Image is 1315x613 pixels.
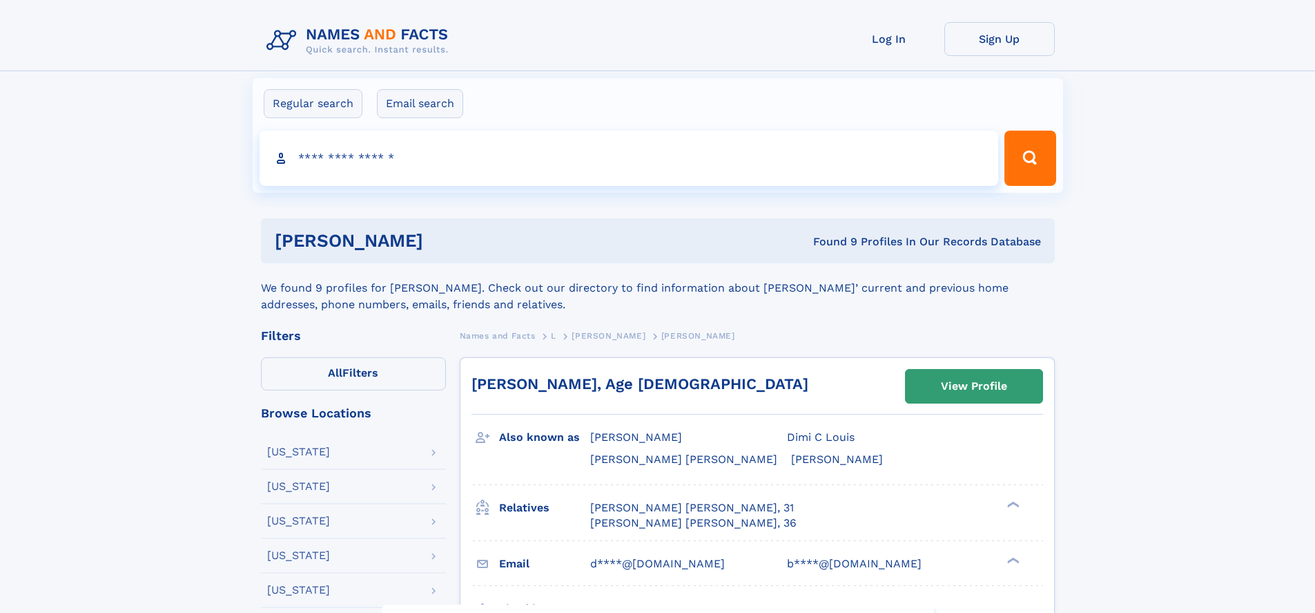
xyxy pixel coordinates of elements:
[787,431,855,444] span: Dimi C Louis
[499,496,590,520] h3: Relatives
[261,407,446,419] div: Browse Locations
[1004,500,1020,509] div: ❯
[499,552,590,576] h3: Email
[261,357,446,390] label: Filters
[264,89,362,118] label: Regular search
[267,446,330,458] div: [US_STATE]
[944,22,1055,56] a: Sign Up
[906,370,1042,403] a: View Profile
[834,22,944,56] a: Log In
[1004,131,1055,186] button: Search Button
[1004,556,1020,565] div: ❯
[328,366,342,379] span: All
[261,263,1055,313] div: We found 9 profiles for [PERSON_NAME]. Check out our directory to find information about [PERSON_...
[941,370,1007,402] div: View Profile
[551,327,556,344] a: L
[460,327,536,344] a: Names and Facts
[572,327,645,344] a: [PERSON_NAME]
[377,89,463,118] label: Email search
[791,453,883,466] span: [PERSON_NAME]
[260,131,999,186] input: search input
[618,234,1041,249] div: Found 9 Profiles In Our Records Database
[590,516,797,531] a: [PERSON_NAME] [PERSON_NAME], 36
[590,500,794,516] a: [PERSON_NAME] [PERSON_NAME], 31
[267,516,330,527] div: [US_STATE]
[499,426,590,449] h3: Also known as
[471,375,808,393] a: [PERSON_NAME], Age [DEMOGRAPHIC_DATA]
[590,453,777,466] span: [PERSON_NAME] [PERSON_NAME]
[572,331,645,341] span: [PERSON_NAME]
[551,331,556,341] span: L
[661,331,735,341] span: [PERSON_NAME]
[267,550,330,561] div: [US_STATE]
[267,585,330,596] div: [US_STATE]
[261,330,446,342] div: Filters
[267,481,330,492] div: [US_STATE]
[275,232,618,249] h1: [PERSON_NAME]
[590,431,682,444] span: [PERSON_NAME]
[261,22,460,59] img: Logo Names and Facts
